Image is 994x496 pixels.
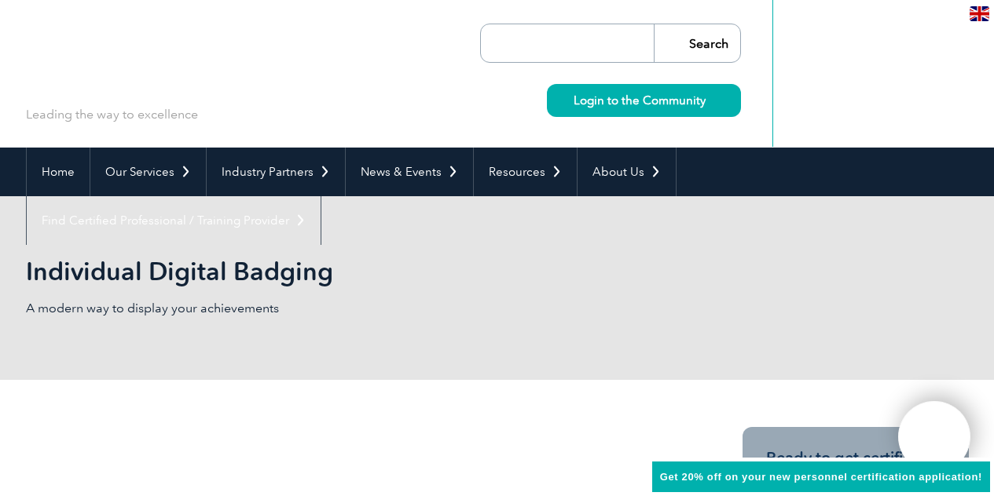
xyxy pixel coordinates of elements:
input: Search [654,24,740,62]
h3: Ready to get certified? [766,448,945,468]
p: Leading the way to excellence [26,106,198,123]
img: en [970,6,989,21]
a: Our Services [90,148,206,196]
a: News & Events [346,148,473,196]
img: svg+xml;nitro-empty-id=MTE0OToxMTY=-1;base64,PHN2ZyB2aWV3Qm94PSIwIDAgNDAwIDQwMCIgd2lkdGg9IjQwMCIg... [915,418,954,457]
span: Get 20% off on your new personnel certification application! [660,471,982,483]
p: A modern way to display your achievements [26,300,497,317]
a: About Us [578,148,676,196]
h2: Individual Digital Badging [26,259,686,284]
a: Home [27,148,90,196]
a: Industry Partners [207,148,345,196]
img: svg+xml;nitro-empty-id=Mzc3OjIyMw==-1;base64,PHN2ZyB2aWV3Qm94PSIwIDAgMTEgMTEiIHdpZHRoPSIxMSIgaGVp... [706,96,714,104]
a: Login to the Community [547,84,741,117]
a: Find Certified Professional / Training Provider [27,196,321,245]
a: Resources [474,148,577,196]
